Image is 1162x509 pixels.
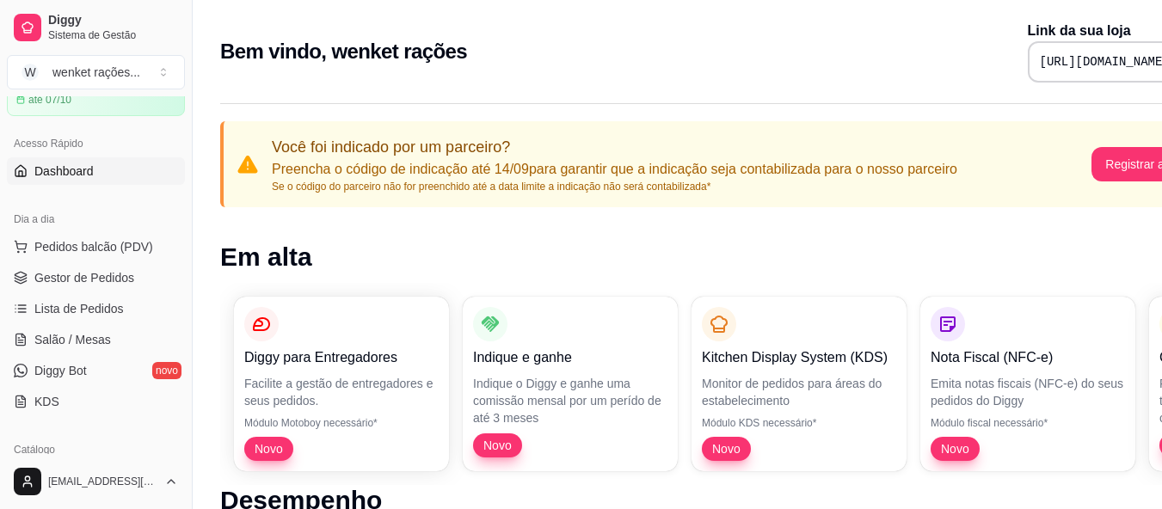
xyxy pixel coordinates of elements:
article: até 07/10 [28,93,71,107]
span: Diggy Bot [34,362,87,379]
button: Select a team [7,55,185,89]
p: Facilite a gestão de entregadores e seus pedidos. [244,375,439,409]
a: Dashboard [7,157,185,185]
h2: Bem vindo, wenket rações [220,38,467,65]
div: Catálogo [7,436,185,463]
p: Nota Fiscal (NFC-e) [931,347,1125,368]
p: Você foi indicado por um parceiro? [272,135,957,159]
p: Módulo fiscal necessário* [931,416,1125,430]
span: Novo [476,437,519,454]
div: Dia a dia [7,205,185,233]
a: KDS [7,388,185,415]
p: Diggy para Entregadores [244,347,439,368]
button: [EMAIL_ADDRESS][DOMAIN_NAME] [7,461,185,502]
span: KDS [34,393,59,410]
span: Novo [934,440,976,457]
span: Gestor de Pedidos [34,269,134,286]
p: Preencha o código de indicação até 14/09 para garantir que a indicação seja contabilizada para o ... [272,159,957,180]
span: Dashboard [34,163,94,180]
span: Sistema de Gestão [48,28,178,42]
a: Diggy Botnovo [7,357,185,384]
span: Novo [248,440,290,457]
span: [EMAIL_ADDRESS][DOMAIN_NAME] [48,475,157,488]
button: Indique e ganheIndique o Diggy e ganhe uma comissão mensal por um perído de até 3 mesesNovo [463,297,678,471]
p: Módulo KDS necessário* [702,416,896,430]
div: Acesso Rápido [7,130,185,157]
span: Novo [705,440,747,457]
span: Diggy [48,13,178,28]
button: Diggy para EntregadoresFacilite a gestão de entregadores e seus pedidos.Módulo Motoboy necessário... [234,297,449,471]
a: Salão / Mesas [7,326,185,353]
p: Indique o Diggy e ganhe uma comissão mensal por um perído de até 3 meses [473,375,667,426]
button: Kitchen Display System (KDS)Monitor de pedidos para áreas do estabelecimentoMódulo KDS necessário... [692,297,907,471]
span: Pedidos balcão (PDV) [34,238,153,255]
a: Gestor de Pedidos [7,264,185,291]
button: Nota Fiscal (NFC-e)Emita notas fiscais (NFC-e) do seus pedidos do DiggyMódulo fiscal necessário*Novo [920,297,1135,471]
span: Salão / Mesas [34,331,111,348]
p: Kitchen Display System (KDS) [702,347,896,368]
a: DiggySistema de Gestão [7,7,185,48]
button: Pedidos balcão (PDV) [7,233,185,261]
div: wenket rações ... [52,64,140,81]
p: Monitor de pedidos para áreas do estabelecimento [702,375,896,409]
span: Lista de Pedidos [34,300,124,317]
p: Módulo Motoboy necessário* [244,416,439,430]
p: Se o código do parceiro não for preenchido até a data limite a indicação não será contabilizada* [272,180,957,193]
p: Emita notas fiscais (NFC-e) do seus pedidos do Diggy [931,375,1125,409]
p: Indique e ganhe [473,347,667,368]
a: Lista de Pedidos [7,295,185,322]
span: W [22,64,39,81]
